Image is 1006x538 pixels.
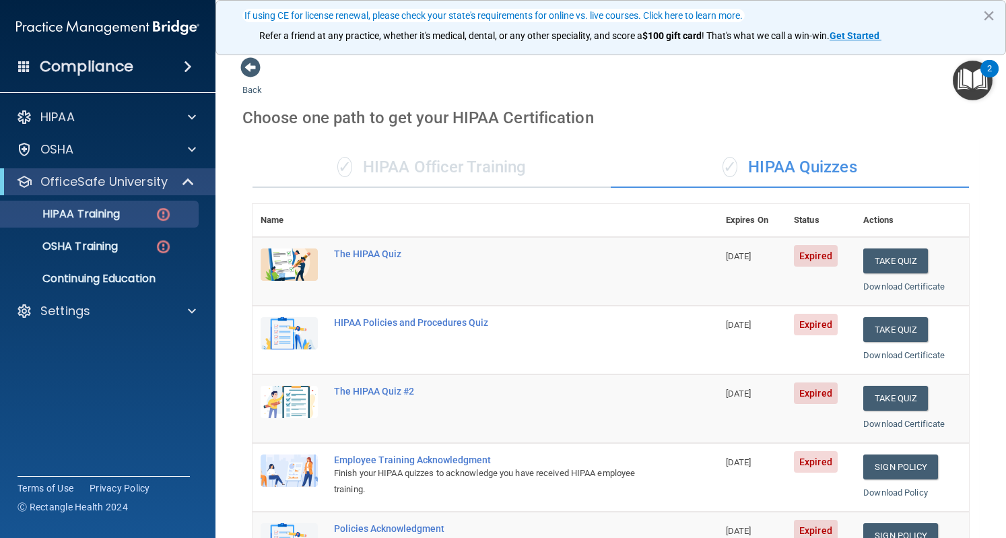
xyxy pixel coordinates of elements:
th: Expires On [718,204,786,237]
button: Open Resource Center, 2 new notifications [953,61,993,100]
div: HIPAA Policies and Procedures Quiz [334,317,650,328]
p: OSHA [40,141,74,158]
span: [DATE] [726,389,751,399]
button: Take Quiz [863,248,928,273]
p: HIPAA [40,109,75,125]
a: Terms of Use [18,481,73,495]
div: Policies Acknowledgment [334,523,650,534]
a: Download Certificate [863,281,945,292]
span: Expired [794,314,838,335]
p: HIPAA Training [9,207,120,221]
img: danger-circle.6113f641.png [155,238,172,255]
button: Close [982,5,995,26]
th: Status [786,204,855,237]
div: The HIPAA Quiz [334,248,650,259]
span: Ⓒ Rectangle Health 2024 [18,500,128,514]
span: Expired [794,382,838,404]
h4: Compliance [40,57,133,76]
a: Download Certificate [863,350,945,360]
span: ! That's what we call a win-win. [702,30,830,41]
a: Settings [16,303,196,319]
a: Sign Policy [863,455,938,479]
span: ✓ [337,157,352,177]
strong: $100 gift card [642,30,702,41]
p: OfficeSafe University [40,174,168,190]
div: 2 [987,69,992,86]
div: HIPAA Officer Training [253,147,611,188]
a: OfficeSafe University [16,174,195,190]
img: PMB logo [16,14,199,41]
a: Get Started [830,30,881,41]
p: Continuing Education [9,272,193,285]
img: danger-circle.6113f641.png [155,206,172,223]
p: Settings [40,303,90,319]
span: ✓ [723,157,737,177]
a: Download Policy [863,487,928,498]
span: Expired [794,245,838,267]
div: Employee Training Acknowledgment [334,455,650,465]
span: [DATE] [726,320,751,330]
span: [DATE] [726,526,751,536]
th: Actions [855,204,969,237]
span: [DATE] [726,251,751,261]
a: Download Certificate [863,419,945,429]
button: Take Quiz [863,386,928,411]
a: HIPAA [16,109,196,125]
button: If using CE for license renewal, please check your state's requirements for online vs. live cours... [242,9,745,22]
div: The HIPAA Quiz #2 [334,386,650,397]
span: Expired [794,451,838,473]
p: OSHA Training [9,240,118,253]
span: [DATE] [726,457,751,467]
a: Back [242,69,262,95]
div: Choose one path to get your HIPAA Certification [242,98,979,137]
div: Finish your HIPAA quizzes to acknowledge you have received HIPAA employee training. [334,465,650,498]
span: Refer a friend at any practice, whether it's medical, dental, or any other speciality, and score a [259,30,642,41]
a: OSHA [16,141,196,158]
strong: Get Started [830,30,879,41]
div: If using CE for license renewal, please check your state's requirements for online vs. live cours... [244,11,743,20]
div: HIPAA Quizzes [611,147,969,188]
th: Name [253,204,326,237]
button: Take Quiz [863,317,928,342]
a: Privacy Policy [90,481,150,495]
